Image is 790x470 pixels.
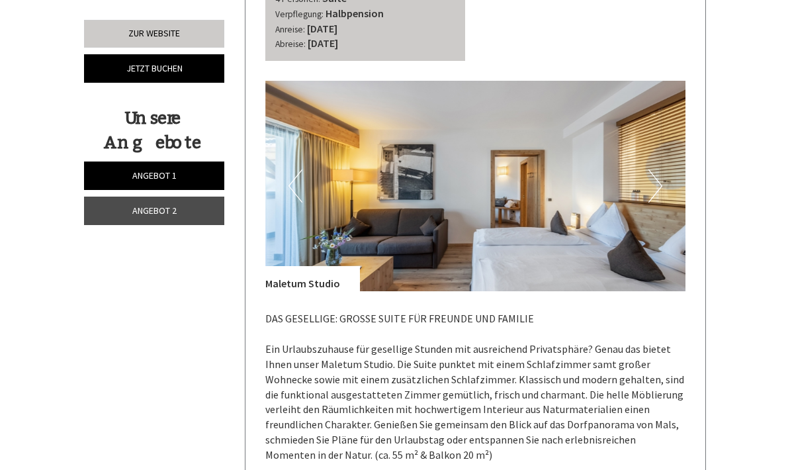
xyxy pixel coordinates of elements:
[288,169,302,203] button: Previous
[132,205,177,216] span: Angebot 2
[326,7,384,20] b: Halbpension
[308,36,338,50] b: [DATE]
[84,54,224,83] a: Jetzt buchen
[265,81,686,291] img: image
[307,22,337,35] b: [DATE]
[275,9,324,20] small: Verpflegung:
[84,106,220,155] div: Unsere Angebote
[265,311,686,462] p: DAS GESELLIGE: GROSSE SUITE FÜR FREUNDE UND FAMILIE Ein Urlaubszuhause für gesellige Stunden mit ...
[132,169,177,181] span: Angebot 1
[648,169,662,203] button: Next
[275,38,306,50] small: Abreise:
[265,266,360,291] div: Maletum Studio
[84,20,224,48] a: Zur Website
[275,24,305,35] small: Anreise:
